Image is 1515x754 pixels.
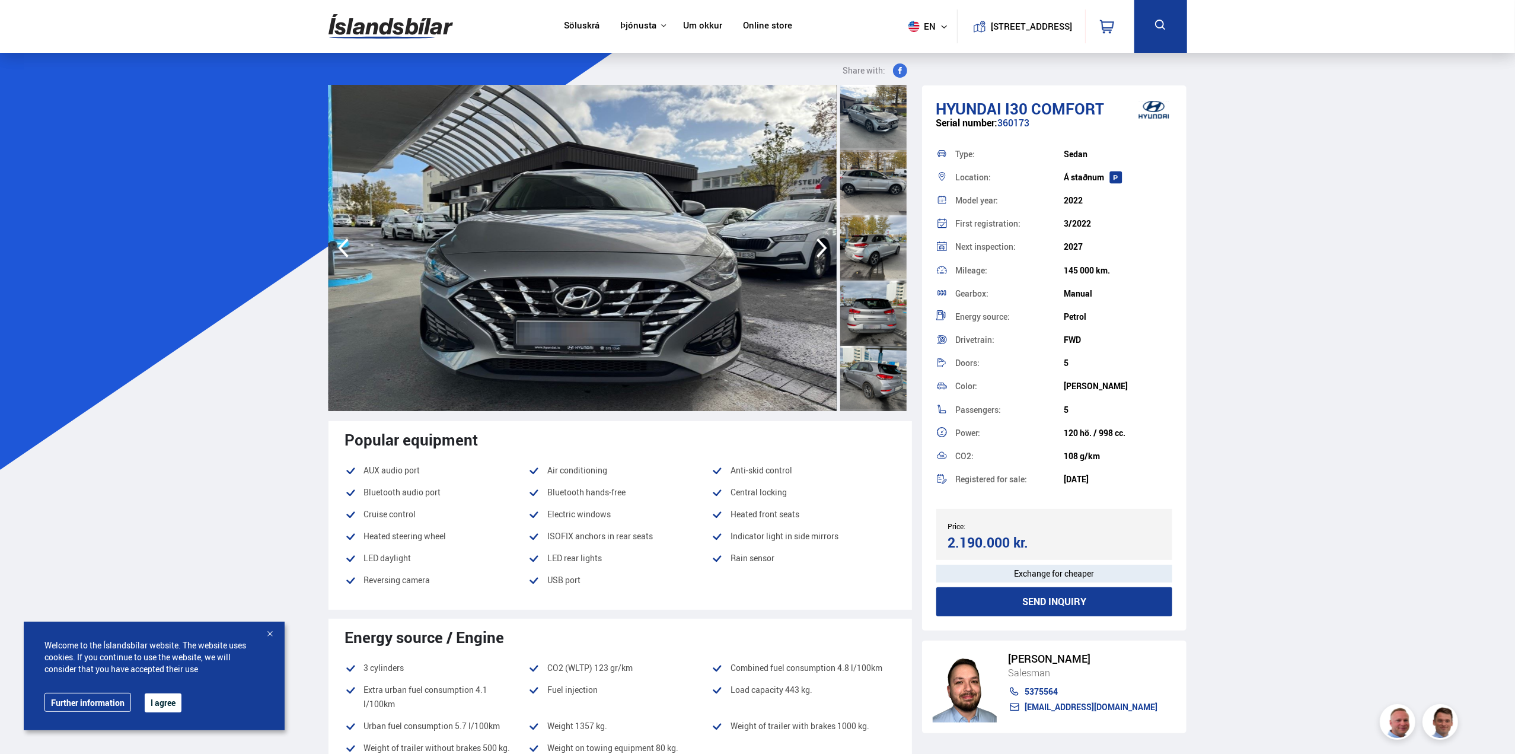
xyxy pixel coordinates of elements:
div: Doors: [955,359,1064,367]
span: Welcome to the Íslandsbílar website. The website uses cookies. If you continue to use the website... [44,640,264,675]
li: Reversing camera [345,573,528,587]
div: 2022 [1064,196,1172,205]
div: 2027 [1064,242,1172,252]
li: Air conditioning [528,463,712,478]
div: Location: [955,173,1064,182]
div: Á staðnum [1064,173,1172,182]
li: Heated steering wheel [345,529,528,543]
li: Cruise control [345,507,528,521]
button: Send inquiry [936,587,1173,616]
div: 360173 [936,117,1173,141]
button: en [904,9,957,44]
a: [EMAIL_ADDRESS][DOMAIN_NAME] [1009,702,1158,712]
div: Gearbox: [955,289,1064,298]
li: ISOFIX anchors in rear seats [528,529,712,543]
li: Bluetooth audio port [345,485,528,500]
li: Bluetooth hands-free [528,485,712,500]
div: Passengers: [955,406,1064,414]
div: 2.190.000 kr. [948,535,1051,551]
div: Manual [1064,289,1172,298]
li: Central locking [712,485,895,500]
div: First registration: [955,219,1064,228]
button: I agree [145,693,181,712]
img: FbJEzSuNWCJXmdc-.webp [1424,706,1460,742]
div: [PERSON_NAME] [1009,653,1158,665]
div: Model year: [955,196,1064,205]
div: 145 000 km. [1064,266,1172,275]
img: siFngHWaQ9KaOqBr.png [1382,706,1417,742]
li: Heated front seats [712,507,895,521]
li: Weight 1357 kg. [528,719,712,733]
div: 3/2022 [1064,219,1172,228]
span: Serial number: [936,116,998,129]
a: [STREET_ADDRESS] [964,9,1079,43]
span: Hyundai [936,98,1002,119]
div: Next inspection: [955,243,1064,251]
div: Exchange for cheaper [936,565,1173,583]
li: Electric windows [528,507,712,521]
img: 3670872.jpeg [837,85,1345,411]
li: USB port [528,573,712,595]
button: [STREET_ADDRESS] [996,21,1068,31]
div: FWD [1064,335,1172,345]
div: 108 g/km [1064,451,1172,461]
div: [DATE] [1064,475,1172,484]
div: Power: [955,429,1064,437]
div: 5 [1064,405,1172,415]
img: 3670866.jpeg [328,85,837,411]
div: 120 hö. / 998 cc. [1064,428,1172,438]
li: Fuel injection [528,683,712,711]
div: Salesman [1009,665,1158,680]
button: Opna LiveChat spjallviðmót [9,5,45,40]
div: Mileage: [955,266,1064,275]
div: Sedan [1064,149,1172,159]
div: Registered for sale: [955,475,1064,483]
img: brand logo [1130,91,1178,128]
img: G0Ugv5HjCgRt.svg [328,7,453,46]
li: LED daylight [345,551,528,565]
div: Petrol [1064,312,1172,322]
div: Energy source / Engine [345,628,895,646]
div: Type: [955,150,1064,158]
span: Share with: [843,63,886,78]
li: Combined fuel consumption 4.8 l/100km [712,661,895,675]
div: [PERSON_NAME] [1064,381,1172,391]
button: Share with: [838,63,912,78]
div: Popular equipment [345,431,895,448]
li: Anti-skid control [712,463,895,478]
li: AUX audio port [345,463,528,478]
li: Urban fuel consumption 5.7 l/100km [345,719,528,733]
span: i30 COMFORT [1006,98,1105,119]
div: Drivetrain: [955,336,1064,344]
button: Þjónusta [620,20,656,31]
img: svg+xml;base64,PHN2ZyB4bWxucz0iaHR0cDovL3d3dy53My5vcmcvMjAwMC9zdmciIHdpZHRoPSI1MTIiIGhlaWdodD0iNT... [908,21,920,32]
a: Söluskrá [564,20,599,33]
div: Price: [948,522,1054,530]
a: Further information [44,693,131,712]
li: LED rear lights [528,551,712,565]
a: Online store [743,20,792,33]
div: CO2: [955,452,1064,460]
span: en [904,21,933,32]
img: nhp88E3Fdnt1Opn2.png [933,651,997,723]
li: Weight of trailer with brakes 1000 kg. [712,719,895,733]
a: Um okkur [683,20,722,33]
li: Indicator light in side mirrors [712,529,895,543]
li: 3 cylinders [345,661,528,675]
li: CO2 (WLTP) 123 gr/km [528,661,712,675]
li: Extra urban fuel consumption 4.1 l/100km [345,683,528,711]
li: Rain sensor [712,551,895,565]
li: Load capacity 443 kg. [712,683,895,711]
div: Energy source: [955,313,1064,321]
div: Color: [955,382,1064,390]
a: 5375564 [1009,687,1158,696]
div: 5 [1064,358,1172,368]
